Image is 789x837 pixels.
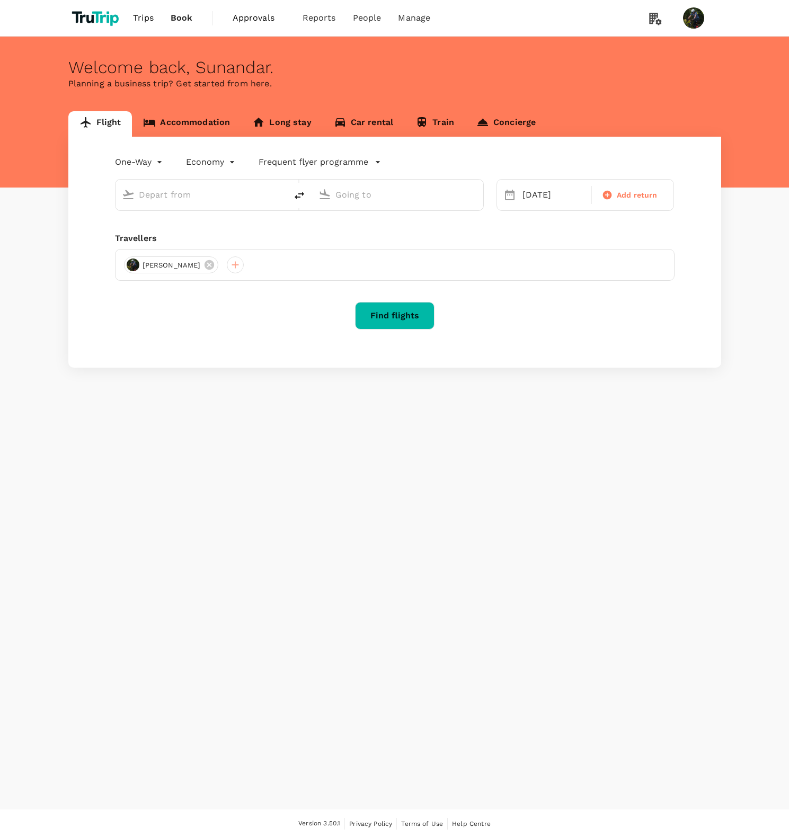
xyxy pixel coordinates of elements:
[349,818,392,830] a: Privacy Policy
[127,259,139,271] img: avatar-66c4b87f21461.png
[68,6,125,30] img: TruTrip logo
[279,193,281,195] button: Open
[115,154,165,171] div: One-Way
[335,186,461,203] input: Going to
[139,186,264,203] input: Depart from
[401,820,443,827] span: Terms of Use
[617,190,658,201] span: Add return
[132,111,241,137] a: Accommodation
[259,156,368,168] p: Frequent flyer programme
[68,77,721,90] p: Planning a business trip? Get started from here.
[404,111,465,137] a: Train
[401,818,443,830] a: Terms of Use
[133,12,154,24] span: Trips
[303,12,336,24] span: Reports
[115,232,675,245] div: Travellers
[298,818,340,829] span: Version 3.50.1
[452,818,491,830] a: Help Centre
[465,111,547,137] a: Concierge
[287,183,312,208] button: delete
[683,7,704,29] img: Sunandar Sunandar
[355,302,435,330] button: Find flights
[241,111,322,137] a: Long stay
[186,154,237,171] div: Economy
[398,12,430,24] span: Manage
[259,156,381,168] button: Frequent flyer programme
[136,260,207,271] span: [PERSON_NAME]
[452,820,491,827] span: Help Centre
[171,12,193,24] span: Book
[518,184,589,206] div: [DATE]
[233,12,286,24] span: Approvals
[476,193,478,195] button: Open
[68,58,721,77] div: Welcome back , Sunandar .
[349,820,392,827] span: Privacy Policy
[353,12,382,24] span: People
[68,111,132,137] a: Flight
[323,111,405,137] a: Car rental
[124,256,219,273] div: [PERSON_NAME]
